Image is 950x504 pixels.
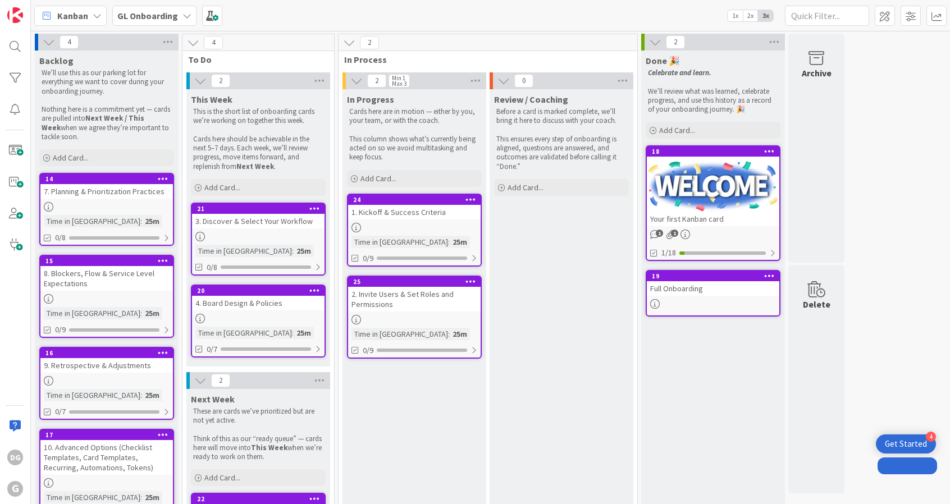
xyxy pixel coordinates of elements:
span: Add Card... [204,182,240,193]
b: GL Onboarding [117,10,178,21]
div: 25m [142,389,162,401]
span: In Process [344,54,623,65]
div: 158. Blockers, Flow & Service Level Expectations [40,256,173,291]
div: 25m [450,328,470,340]
span: 0/9 [363,253,373,264]
span: 0/7 [207,343,217,355]
span: 2 [367,74,386,88]
div: DG [7,450,23,465]
div: Archive [802,66,832,80]
div: 147. Planning & Prioritization Practices [40,174,173,199]
p: These are cards we’ve prioritized but are not yet active. [193,407,323,425]
input: Quick Filter... [785,6,869,26]
div: 2. Invite Users & Set Roles and Permissions [348,287,481,311]
div: 19Full Onboarding [647,271,779,296]
span: Add Card... [508,182,543,193]
span: Add Card... [360,173,396,184]
div: Get Started [885,438,927,450]
p: This column shows what’s currently being acted on so we avoid multitasking and keep focus. [349,135,479,162]
div: 3. Discover & Select Your Workflow [192,214,325,228]
span: : [140,491,142,503]
div: 19 [647,271,779,281]
span: 2 [211,74,230,88]
p: Before a card is marked complete, we’ll bring it here to discuss with your coach. [496,107,627,126]
div: 25m [142,307,162,319]
span: To Do [188,54,320,65]
p: Cards here should be achievable in the next 5–7 days. Each week, we’ll review progress, move item... [193,135,323,171]
div: Full Onboarding [647,281,779,296]
div: 25m [142,491,162,503]
div: 20 [197,287,325,295]
span: Backlog [39,55,74,66]
div: Time in [GEOGRAPHIC_DATA] [195,327,292,339]
div: 18Your first Kanban card [647,146,779,226]
div: Open Get Started checklist, remaining modules: 4 [876,434,936,453]
span: 0/8 [55,232,66,244]
span: : [140,215,142,227]
strong: This Week [251,443,287,452]
div: 15 [40,256,173,266]
p: This ensures every step of onboarding is aligned, questions are answered, and outcomes are valida... [496,135,627,171]
p: Cards here are in motion — either by you, your team, or with the coach. [349,107,479,126]
div: 7. Planning & Prioritization Practices [40,184,173,199]
div: 25 [348,277,481,287]
div: 21 [197,205,325,213]
span: : [448,328,450,340]
span: : [292,245,294,257]
span: 1 [656,230,663,237]
div: 8. Blockers, Flow & Service Level Expectations [40,266,173,291]
span: 0/8 [207,262,217,273]
div: 204. Board Design & Policies [192,286,325,310]
div: 25m [294,327,314,339]
span: 1x [728,10,743,21]
div: 18 [647,146,779,157]
p: This is the short list of onboarding cards we’re working on together this week. [193,107,323,126]
div: 22 [197,495,325,503]
span: 0/9 [55,324,66,336]
div: 15 [45,257,173,265]
span: In Progress [347,94,394,105]
div: 169. Retrospective & Adjustments [40,348,173,373]
div: Time in [GEOGRAPHIC_DATA] [195,245,292,257]
div: 20 [192,286,325,296]
div: Time in [GEOGRAPHIC_DATA] [44,307,140,319]
span: Next Week [191,393,235,405]
div: 9. Retrospective & Adjustments [40,358,173,373]
span: 2x [743,10,758,21]
span: 1/18 [661,247,676,259]
p: Think of this as our “ready queue” — cards here will move into when we’re ready to work on them. [193,434,323,462]
div: 1710. Advanced Options (Checklist Templates, Card Templates, Recurring, Automations, Tokens) [40,430,173,475]
div: 24 [348,195,481,205]
div: G [7,481,23,497]
span: : [140,389,142,401]
span: : [448,236,450,248]
div: 1. Kickoff & Success Criteria [348,205,481,219]
img: Visit kanbanzone.com [7,7,23,23]
div: 19 [652,272,779,280]
div: 17 [45,431,173,439]
div: Delete [803,297,830,311]
span: This Week [191,94,232,105]
div: Time in [GEOGRAPHIC_DATA] [351,236,448,248]
div: 16 [45,349,173,357]
div: 241. Kickoff & Success Criteria [348,195,481,219]
span: 2 [360,36,379,49]
div: Time in [GEOGRAPHIC_DATA] [351,328,448,340]
span: 2 [211,374,230,387]
span: Add Card... [53,153,89,163]
div: Min 1 [392,75,405,81]
span: 1 [671,230,678,237]
div: 22 [192,494,325,504]
p: We’ll review what was learned, celebrate progress, and use this history as a record of your onboa... [648,87,778,114]
span: 3x [758,10,773,21]
span: Kanban [57,9,88,22]
div: 18 [652,148,779,155]
div: 25m [294,245,314,257]
span: Done 🎉 [646,55,680,66]
div: 25 [353,278,481,286]
div: 14 [40,174,173,184]
div: Max 3 [392,81,407,86]
span: 2 [666,35,685,49]
span: 0/7 [55,406,66,418]
span: : [292,327,294,339]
